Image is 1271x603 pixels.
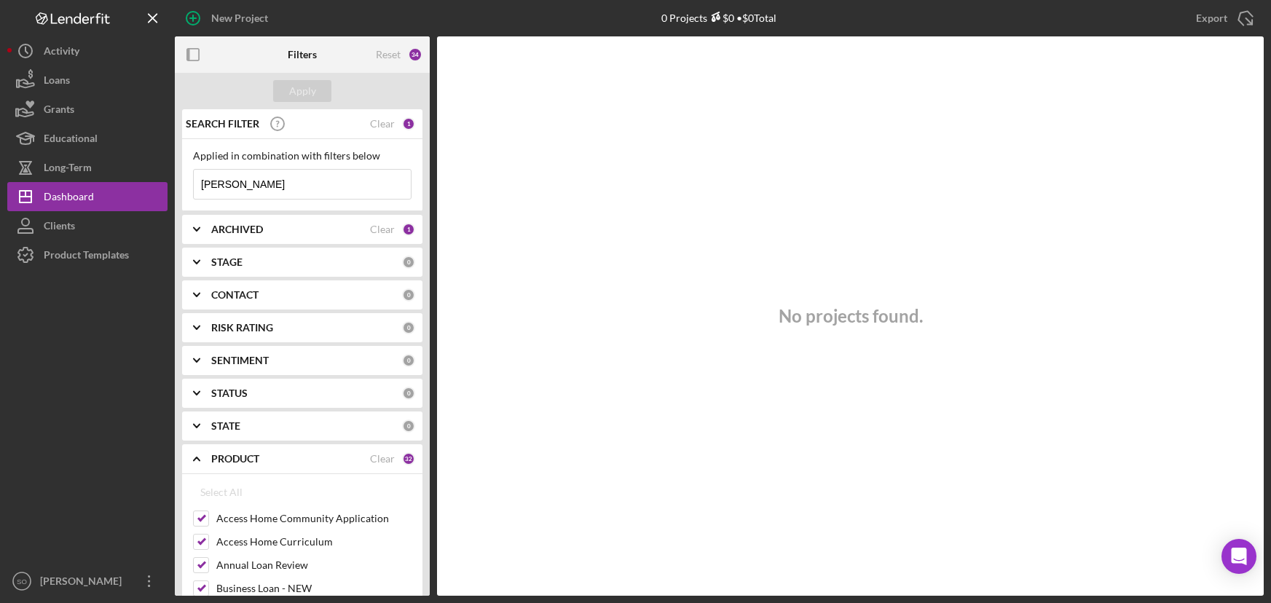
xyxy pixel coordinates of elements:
[408,47,422,62] div: 34
[44,182,94,215] div: Dashboard
[402,223,415,236] div: 1
[193,478,250,507] button: Select All
[402,321,415,334] div: 0
[44,240,129,273] div: Product Templates
[211,224,263,235] b: ARCHIVED
[7,182,168,211] button: Dashboard
[402,288,415,301] div: 0
[211,453,259,465] b: PRODUCT
[1181,4,1264,33] button: Export
[211,4,268,33] div: New Project
[211,420,240,432] b: STATE
[44,66,70,98] div: Loans
[211,387,248,399] b: STATUS
[1221,539,1256,574] div: Open Intercom Messenger
[17,578,27,586] text: SO
[661,12,776,24] div: 0 Projects • $0 Total
[7,240,168,269] button: Product Templates
[7,567,168,596] button: SO[PERSON_NAME]
[289,80,316,102] div: Apply
[7,211,168,240] button: Clients
[211,355,269,366] b: SENTIMENT
[211,322,273,334] b: RISK RATING
[44,36,79,69] div: Activity
[175,4,283,33] button: New Project
[216,558,412,572] label: Annual Loan Review
[44,153,92,186] div: Long-Term
[402,256,415,269] div: 0
[44,95,74,127] div: Grants
[370,453,395,465] div: Clear
[44,124,98,157] div: Educational
[7,153,168,182] button: Long-Term
[216,535,412,549] label: Access Home Curriculum
[211,256,243,268] b: STAGE
[36,567,131,599] div: [PERSON_NAME]
[211,289,259,301] b: CONTACT
[7,66,168,95] button: Loans
[1196,4,1227,33] div: Export
[402,387,415,400] div: 0
[370,224,395,235] div: Clear
[216,581,412,596] label: Business Loan - NEW
[402,354,415,367] div: 0
[7,124,168,153] button: Educational
[376,49,401,60] div: Reset
[216,511,412,526] label: Access Home Community Application
[273,80,331,102] button: Apply
[402,117,415,130] div: 1
[707,12,734,24] div: $0
[200,478,243,507] div: Select All
[7,95,168,124] button: Grants
[402,419,415,433] div: 0
[288,49,317,60] b: Filters
[7,36,168,66] button: Activity
[779,306,923,326] h3: No projects found.
[370,118,395,130] div: Clear
[402,452,415,465] div: 32
[44,211,75,244] div: Clients
[186,118,259,130] b: SEARCH FILTER
[193,150,412,162] div: Applied in combination with filters below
